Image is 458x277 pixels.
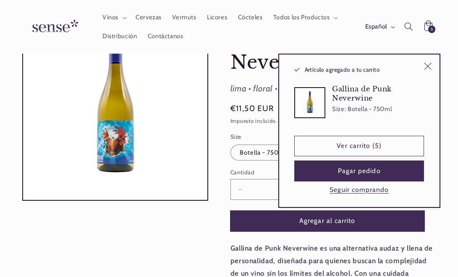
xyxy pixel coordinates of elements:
a: Vermuts [167,8,202,27]
a: Sense [19,12,89,42]
span: Cócteles [238,14,263,22]
span: 5 [431,26,433,33]
summary: Todos los Productos [268,8,342,27]
h2: Artículo agregado a tu carrito [294,65,418,74]
div: Impuesto incluido. [230,117,436,126]
dd: Botella - 750ml [348,105,392,113]
a: Cócteles [233,8,268,27]
img: Sense [22,15,85,39]
button: Pagar pedido [294,161,424,181]
button: Seguir comprando [327,186,391,194]
span: Cervezas [136,14,162,22]
dt: Size: [332,105,346,113]
button: Cerrar [418,57,437,76]
label: Cantidad [230,168,424,176]
a: Distribución [97,27,142,45]
media-gallery: Visor de la galería [22,15,209,201]
div: Artículo agregado a tu carrito [278,54,440,208]
span: Vermuts [172,14,196,22]
legend: Size [230,132,242,141]
span: Todos los Productos [273,14,330,22]
button: Español [360,18,399,35]
span: Vinos [102,14,118,22]
h3: Gallina de Punk Neverwine [332,85,424,103]
button: Agregar al carrito [230,211,424,231]
summary: Búsqueda [399,17,418,36]
a: Licores [202,8,233,27]
a: Cervezas [130,8,167,27]
a: Contáctanos [142,27,188,45]
a: Ver carrito (5) [294,136,424,156]
span: Licores [207,14,227,22]
span: Distribución [102,32,137,40]
span: Español [365,22,387,31]
summary: Vinos [97,8,130,27]
span: Contáctanos [148,32,183,40]
div: lima • floral • manzana verde [230,81,436,96]
label: Botella - 750ml [230,145,296,161]
span: €11,50 EUR [230,103,274,114]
